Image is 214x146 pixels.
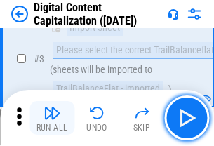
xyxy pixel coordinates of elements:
[86,124,107,132] div: Undo
[74,101,119,135] button: Undo
[36,124,68,132] div: Run All
[168,8,179,20] img: Support
[88,105,105,121] img: Undo
[133,105,150,121] img: Skip
[133,124,151,132] div: Skip
[34,53,44,65] span: # 3
[175,107,198,129] img: Main button
[29,101,74,135] button: Run All
[11,6,28,22] img: Back
[53,81,163,98] div: TrailBalanceFlat - imported
[34,1,162,27] div: Digital Content Capitalization ([DATE])
[119,101,164,135] button: Skip
[44,105,60,121] img: Run All
[186,6,203,22] img: Settings menu
[67,20,123,36] div: Import Sheet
